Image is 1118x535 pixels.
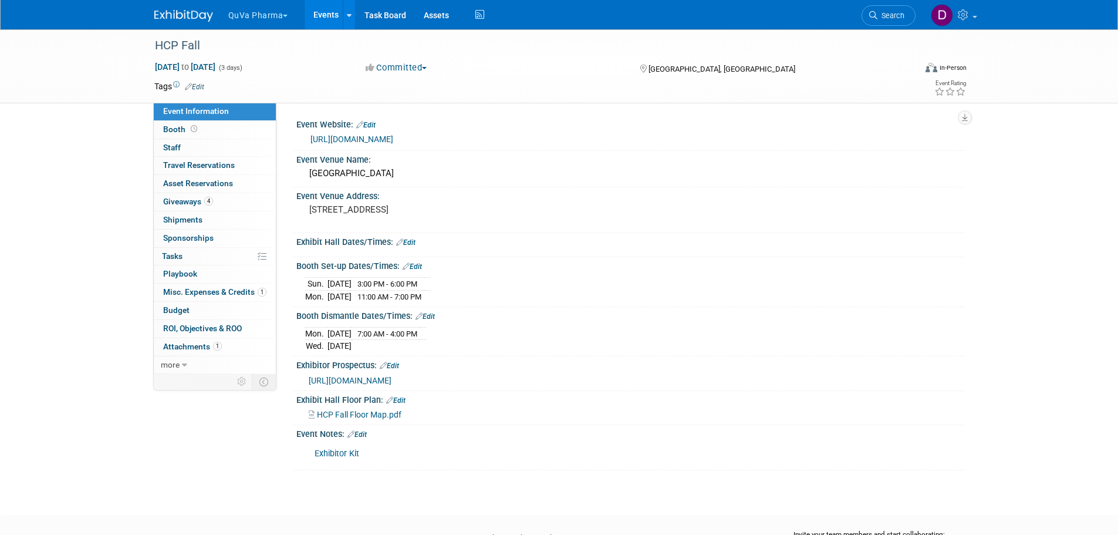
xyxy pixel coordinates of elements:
span: Sponsorships [163,233,214,243]
a: Search [862,5,916,26]
td: Mon. [305,290,327,302]
a: Edit [403,263,422,271]
a: Tasks [154,248,276,265]
span: Booth [163,125,200,134]
a: Edit [185,83,204,91]
span: Event Information [163,106,229,116]
a: Travel Reservations [154,157,276,174]
div: Event Venue Address: [296,187,964,202]
span: more [161,360,180,369]
div: Event Website: [296,116,964,131]
pre: [STREET_ADDRESS] [309,204,562,215]
a: Edit [356,121,376,129]
td: Tags [154,80,204,92]
span: Travel Reservations [163,160,235,170]
span: Booth not reserved yet [188,125,200,133]
a: Booth [154,121,276,139]
a: ROI, Objectives & ROO [154,320,276,338]
span: Staff [163,143,181,152]
div: Event Notes: [296,425,964,440]
div: [GEOGRAPHIC_DATA] [305,164,955,183]
span: 3:00 PM - 6:00 PM [357,280,417,288]
a: Exhibitor Kit [315,449,359,459]
a: Misc. Expenses & Credits1 [154,284,276,301]
a: more [154,356,276,374]
img: ExhibitDay [154,10,213,22]
td: Sun. [305,277,327,290]
a: Shipments [154,211,276,229]
span: Attachments [163,342,222,351]
td: Toggle Event Tabs [252,374,276,389]
div: Exhibit Hall Dates/Times: [296,233,964,248]
a: Edit [416,312,435,321]
a: Edit [347,430,367,439]
span: Budget [163,305,190,315]
a: Sponsorships [154,230,276,247]
span: ROI, Objectives & ROO [163,324,242,333]
span: 7:00 AM - 4:00 PM [357,329,417,338]
td: Mon. [305,327,327,340]
span: Search [877,11,904,20]
div: Booth Dismantle Dates/Times: [296,307,964,322]
span: [DATE] [DATE] [154,62,216,72]
span: 1 [213,342,222,351]
span: Giveaways [163,197,213,206]
a: [URL][DOMAIN_NAME] [309,376,391,385]
a: Event Information [154,103,276,120]
td: [DATE] [327,277,352,290]
div: Event Format [846,61,967,79]
a: [URL][DOMAIN_NAME] [310,134,393,144]
span: 4 [204,197,213,206]
span: Asset Reservations [163,179,233,188]
div: In-Person [939,63,967,72]
td: Wed. [305,340,327,352]
span: to [180,62,191,72]
span: 1 [258,288,266,297]
div: Exhibitor Prospectus: [296,356,964,372]
span: Playbook [163,269,197,278]
span: [GEOGRAPHIC_DATA], [GEOGRAPHIC_DATA] [648,65,795,73]
a: HCP Fall Floor Map.pdf [309,410,401,419]
td: [DATE] [327,340,352,352]
a: Playbook [154,265,276,283]
a: Budget [154,302,276,319]
img: Format-Inperson.png [926,63,937,72]
a: Attachments1 [154,338,276,356]
div: Event Rating [934,80,966,86]
a: Edit [386,396,406,405]
span: Shipments [163,215,202,224]
a: Staff [154,139,276,157]
div: Exhibit Hall Floor Plan: [296,391,964,406]
a: Edit [380,362,399,370]
img: Danielle Mitchell [931,4,953,26]
td: Personalize Event Tab Strip [232,374,252,389]
span: HCP Fall Floor Map.pdf [317,410,401,419]
span: (3 days) [218,64,242,72]
div: Booth Set-up Dates/Times: [296,257,964,272]
a: Asset Reservations [154,175,276,193]
a: Edit [396,238,416,247]
div: Event Venue Name: [296,151,964,166]
span: Tasks [162,251,183,261]
a: Giveaways4 [154,193,276,211]
span: Misc. Expenses & Credits [163,287,266,297]
td: [DATE] [327,327,352,340]
div: HCP Fall [151,35,898,56]
span: 11:00 AM - 7:00 PM [357,292,421,301]
button: Committed [362,62,431,74]
td: [DATE] [327,290,352,302]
